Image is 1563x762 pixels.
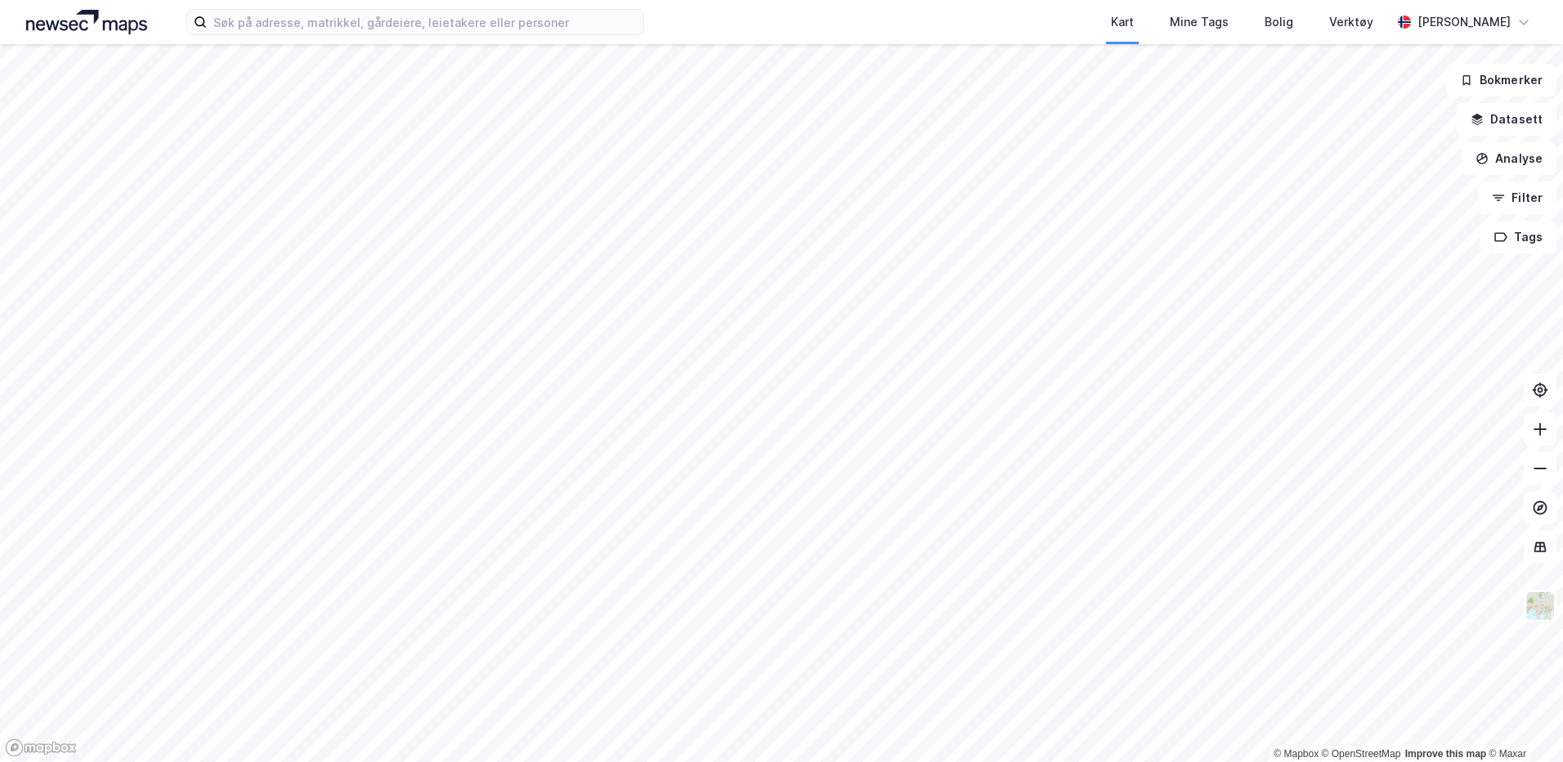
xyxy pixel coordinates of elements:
a: Mapbox [1274,748,1319,760]
div: Bolig [1265,12,1293,32]
img: logo.a4113a55bc3d86da70a041830d287a7e.svg [26,10,147,34]
button: Tags [1480,221,1556,253]
div: Kontrollprogram for chat [1481,684,1563,762]
img: Z [1525,590,1556,621]
button: Filter [1478,182,1556,214]
div: Mine Tags [1170,12,1229,32]
a: OpenStreetMap [1322,748,1401,760]
div: Kart [1111,12,1134,32]
button: Datasett [1457,103,1556,136]
div: Verktøy [1329,12,1373,32]
button: Analyse [1462,142,1556,175]
input: Søk på adresse, matrikkel, gårdeiere, leietakere eller personer [207,10,643,34]
button: Bokmerker [1446,64,1556,96]
div: [PERSON_NAME] [1417,12,1511,32]
iframe: Chat Widget [1481,684,1563,762]
a: Mapbox homepage [5,738,77,757]
a: Improve this map [1405,748,1486,760]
